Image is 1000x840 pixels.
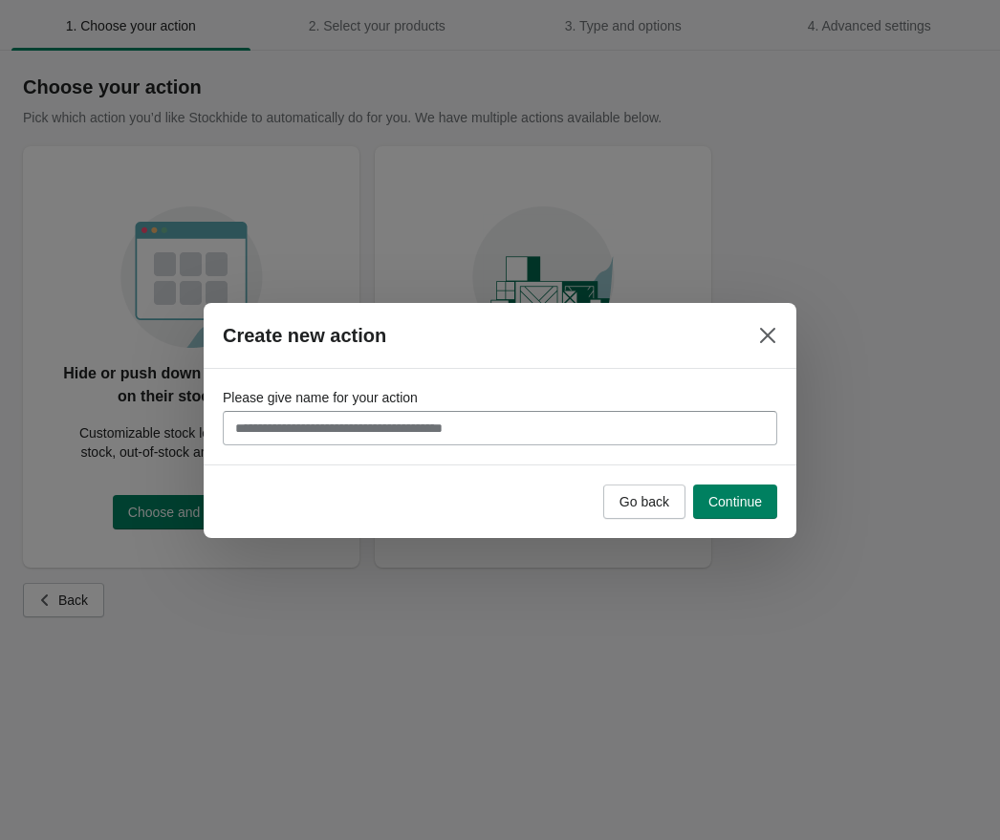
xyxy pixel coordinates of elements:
[223,324,386,347] h2: Create new action
[223,390,418,405] span: Please give name for your action
[620,494,669,509] span: Go back
[750,318,785,353] button: Close
[693,485,777,519] button: Continue
[708,494,762,509] span: Continue
[603,485,685,519] button: Go back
